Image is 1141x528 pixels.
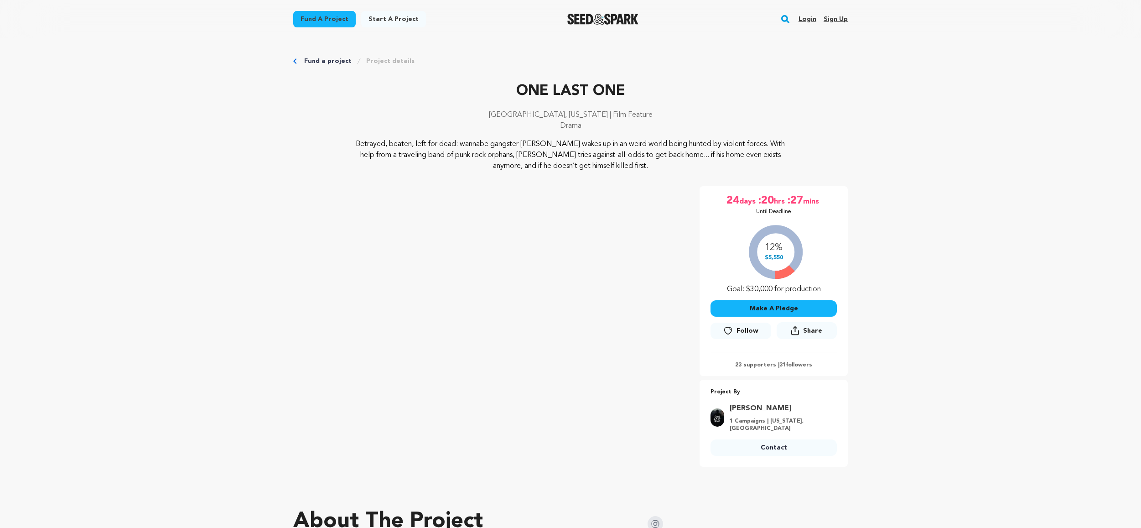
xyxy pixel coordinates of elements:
[293,110,848,120] p: [GEOGRAPHIC_DATA], [US_STATE] | Film Feature
[824,12,848,26] a: Sign up
[777,322,837,343] span: Share
[349,139,793,172] p: Betrayed, beaten, left for dead: wannabe gangster [PERSON_NAME] wakes up in an weird world being ...
[803,326,822,335] span: Share
[293,120,848,131] p: Drama
[739,193,757,208] span: days
[799,12,816,26] a: Login
[711,300,837,317] button: Make A Pledge
[361,11,426,27] a: Start a project
[730,418,831,432] p: 1 Campaigns | [US_STATE], [GEOGRAPHIC_DATA]
[567,14,639,25] img: Seed&Spark Logo Dark Mode
[803,193,821,208] span: mins
[779,362,786,368] span: 31
[730,403,831,414] a: Goto Dakota Loesch profile
[711,361,837,369] p: 23 supporters | followers
[293,11,356,27] a: Fund a project
[711,408,724,427] img: caa813c165506122.jpg
[293,57,848,66] div: Breadcrumb
[711,387,837,397] p: Project By
[711,323,771,339] a: Follow
[787,193,803,208] span: :27
[756,208,791,215] p: Until Deadline
[736,326,758,335] span: Follow
[777,322,837,339] button: Share
[774,193,787,208] span: hrs
[567,14,639,25] a: Seed&Spark Homepage
[757,193,774,208] span: :20
[366,57,415,66] a: Project details
[304,57,352,66] a: Fund a project
[711,439,837,456] a: Contact
[726,193,739,208] span: 24
[293,80,848,102] p: ONE LAST ONE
